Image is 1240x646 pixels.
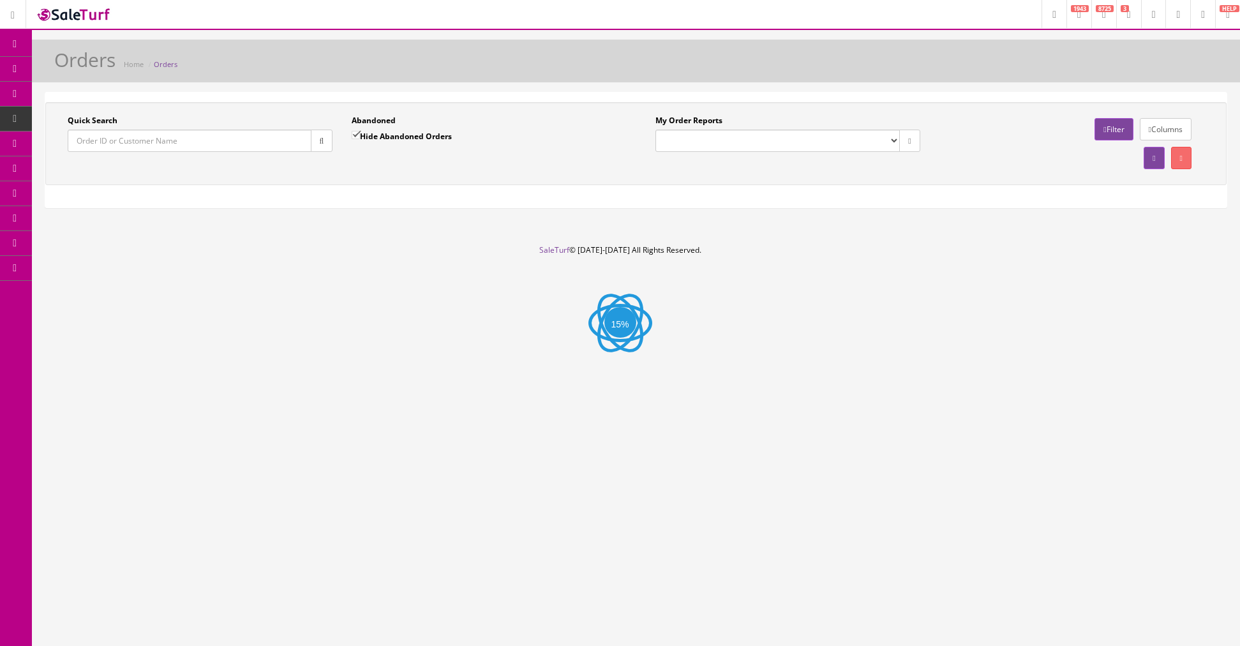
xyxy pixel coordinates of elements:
a: Orders [154,59,177,69]
label: My Order Reports [655,115,722,126]
a: Columns [1140,118,1191,140]
span: 8725 [1096,5,1114,12]
label: Abandoned [352,115,396,126]
a: Home [124,59,144,69]
img: SaleTurf [36,6,112,23]
span: HELP [1220,5,1239,12]
label: Quick Search [68,115,117,126]
a: SaleTurf [539,244,569,255]
span: 3 [1121,5,1129,12]
input: Hide Abandoned Orders [352,131,360,139]
h1: Orders [54,49,116,70]
a: Filter [1094,118,1133,140]
input: Order ID or Customer Name [68,130,311,152]
span: 1943 [1071,5,1089,12]
label: Hide Abandoned Orders [352,130,452,142]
